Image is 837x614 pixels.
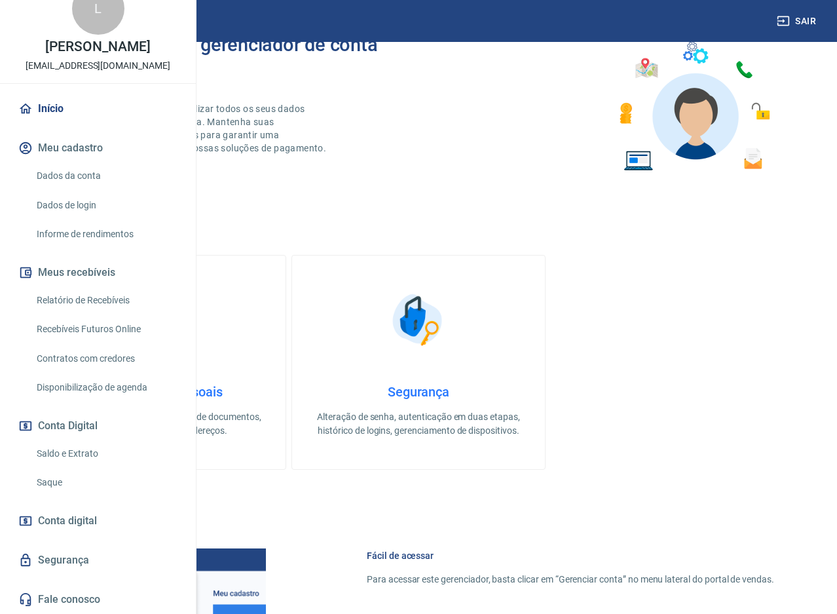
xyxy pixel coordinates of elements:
[16,585,180,614] a: Fale conosco
[16,546,180,575] a: Segurança
[608,34,779,179] img: Imagem de um avatar masculino com diversos icones exemplificando as funcionalidades do gerenciado...
[386,287,451,353] img: Segurança
[58,34,418,76] h2: Bem-vindo(a) ao gerenciador de conta Vindi
[31,221,180,248] a: Informe de rendimentos
[45,40,150,54] p: [PERSON_NAME]
[31,287,180,314] a: Relatório de Recebíveis
[31,163,180,189] a: Dados da conta
[31,469,180,496] a: Saque
[313,410,525,438] p: Alteração de senha, autenticação em duas etapas, histórico de logins, gerenciamento de dispositivos.
[31,345,180,372] a: Contratos com credores
[31,316,180,343] a: Recebíveis Futuros Online
[291,255,546,470] a: SegurançaSegurançaAlteração de senha, autenticação em duas etapas, histórico de logins, gerenciam...
[38,512,97,530] span: Conta digital
[367,549,774,562] h6: Fácil de acessar
[16,258,180,287] button: Meus recebíveis
[367,573,774,586] p: Para acessar este gerenciador, basta clicar em “Gerenciar conta” no menu lateral do portal de ven...
[31,226,806,239] h5: O que deseja fazer hoje?
[26,59,170,73] p: [EMAIL_ADDRESS][DOMAIN_NAME]
[16,412,180,440] button: Conta Digital
[313,384,525,400] h4: Segurança
[31,374,180,401] a: Disponibilização de agenda
[16,94,180,123] a: Início
[774,9,821,33] button: Sair
[16,134,180,163] button: Meu cadastro
[31,192,180,219] a: Dados de login
[16,507,180,535] a: Conta digital
[31,440,180,467] a: Saldo e Extrato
